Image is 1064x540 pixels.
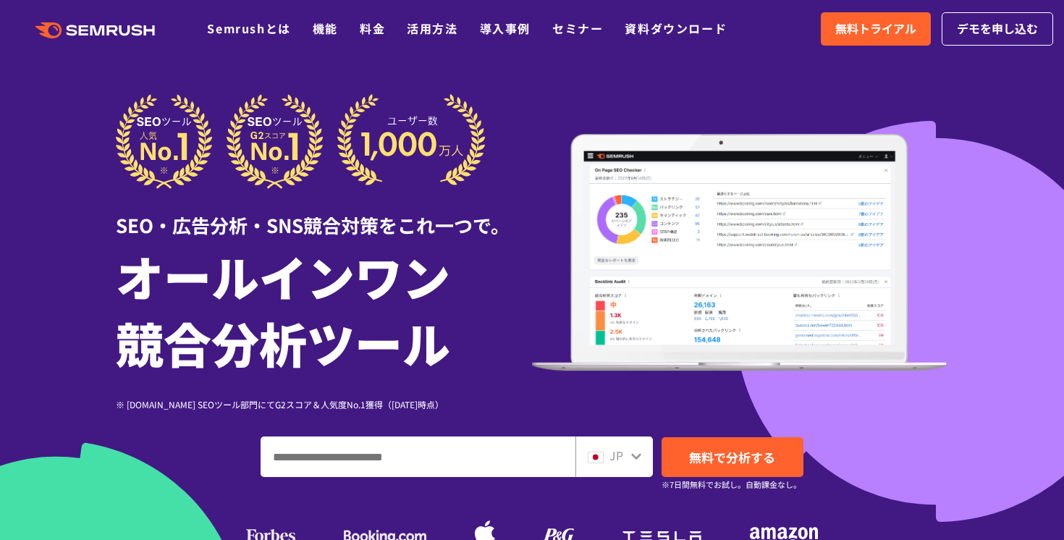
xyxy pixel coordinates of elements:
div: ※ [DOMAIN_NAME] SEOツール部門にてG2スコア＆人気度No.1獲得（[DATE]時点） [116,397,532,411]
a: 料金 [360,20,385,37]
h1: オールインワン 競合分析ツール [116,242,532,376]
div: SEO・広告分析・SNS競合対策をこれ一つで。 [116,189,532,239]
a: 無料で分析する [662,437,803,477]
a: 資料ダウンロード [625,20,727,37]
input: ドメイン、キーワードまたはURLを入力してください [261,437,575,476]
a: Semrushとは [207,20,290,37]
a: 無料トライアル [821,12,931,46]
a: セミナー [552,20,603,37]
a: 機能 [313,20,338,37]
span: 無料で分析する [689,448,775,466]
small: ※7日間無料でお試し。自動課金なし。 [662,478,801,492]
span: デモを申し込む [957,20,1038,38]
a: 活用方法 [407,20,457,37]
a: デモを申し込む [942,12,1053,46]
a: 導入事例 [480,20,531,37]
span: JP [609,447,623,464]
span: 無料トライアル [835,20,916,38]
